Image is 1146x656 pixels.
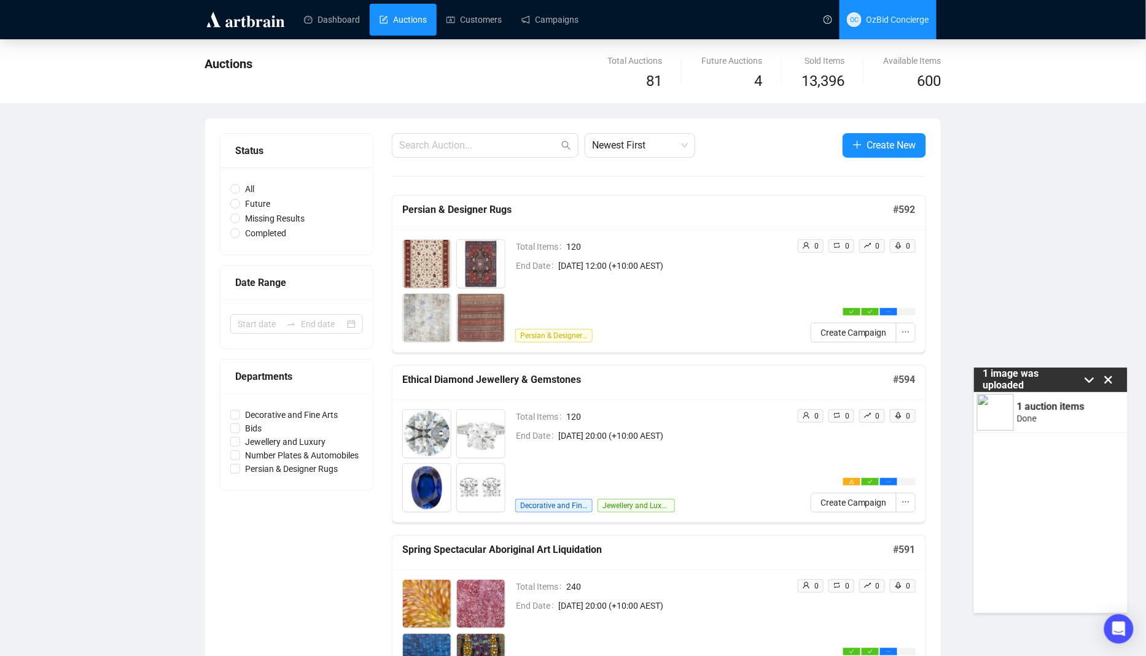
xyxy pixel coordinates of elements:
input: Search Auction... [399,138,559,153]
span: Bids [240,422,267,435]
span: 0 [876,412,880,420]
span: 240 [566,580,787,593]
div: Total Auctions [607,54,662,68]
span: Jewellery and Luxury [598,499,675,512]
div: Sold Items [801,54,844,68]
span: user [803,412,810,419]
span: 0 [906,582,911,590]
a: Campaigns [521,4,579,36]
span: Future [240,197,275,210]
span: Total Items [516,410,566,423]
span: user [803,242,810,249]
p: 1 auction items [1017,401,1085,412]
div: Status [235,143,358,158]
span: 120 [566,240,787,253]
span: Create New [867,137,916,153]
span: 120 [566,410,787,423]
span: retweet [833,412,841,419]
a: Customers [446,4,502,36]
span: retweet [833,582,841,589]
span: 81 [646,72,662,90]
span: 0 [814,582,819,590]
span: 0 [845,412,849,420]
span: 0 [845,242,849,250]
h5: # 591 [894,542,916,557]
span: ellipsis [886,479,891,484]
p: 1 image was uploaded [983,368,1080,391]
span: 0 [845,582,849,590]
h5: Spring Spectacular Aboriginal Art Liquidation [402,542,894,557]
a: Dashboard [304,4,360,36]
h5: # 592 [894,203,916,217]
span: Total Items [516,580,566,593]
a: Ethical Diamond Jewellery & Gemstones#594Total Items120End Date[DATE] 20:00 (+10:00 AEST)Decorati... [392,365,926,523]
span: question-circle [824,15,832,24]
div: Future Auctions [701,54,762,68]
span: swap-right [286,319,296,329]
span: rocket [895,582,902,589]
a: Auctions [380,4,427,36]
span: ellipsis [902,328,910,336]
span: 0 [906,242,911,250]
div: Date Range [235,275,358,290]
span: rise [864,242,871,249]
img: 3_1.jpg [403,294,451,342]
span: ellipsis [902,498,910,506]
span: Create Campaign [821,496,887,509]
span: ellipsis [886,309,891,314]
button: Create Campaign [811,323,897,342]
span: Newest First [592,134,688,157]
span: [DATE] 20:00 (+10:00 AEST) [558,429,787,442]
span: [DATE] 20:00 (+10:00 AEST) [558,599,787,612]
a: Persian & Designer Rugs#592Total Items120End Date[DATE] 12:00 (+10:00 AEST)Persian & Designer Rug... [392,195,926,353]
button: Create New [843,133,926,158]
span: OC [850,14,859,25]
span: to [286,319,296,329]
div: Open Intercom Messenger [1104,614,1134,644]
img: 2_1.jpg [457,410,505,458]
span: OzBid Concierge [867,15,929,25]
span: check [849,309,854,314]
span: 0 [814,412,819,420]
span: Create Campaign [821,326,887,339]
h5: Ethical Diamond Jewellery & Gemstones [402,372,894,387]
span: [DATE] 12:00 (+10:00 AEST) [558,259,787,272]
span: Total Items [516,240,566,253]
span: Decorative and Fine Arts [240,408,343,422]
img: logo [205,10,287,29]
span: Decorative and Fine Arts [515,499,593,512]
span: 0 [876,242,880,250]
img: 4_1.jpg [457,294,505,342]
img: 3_1.jpg [403,464,451,512]
h5: # 594 [894,372,916,387]
div: Available Items [884,54,941,68]
span: End Date [516,599,558,612]
span: End Date [516,429,558,442]
div: Departments [235,369,358,384]
span: 0 [814,242,819,250]
input: End date [301,317,345,331]
img: 1_1.jpg [403,580,451,628]
p: Done [1017,414,1085,423]
span: warning [849,479,854,484]
span: rocket [895,242,902,249]
span: 600 [918,72,941,90]
span: user [803,582,810,589]
span: Number Plates & Automobiles [240,449,364,462]
span: 13,396 [801,70,844,93]
span: All [240,182,259,196]
img: 2_1.jpg [457,580,505,628]
span: search [561,141,571,150]
img: 2_1.jpg [457,240,505,288]
span: rocket [895,412,902,419]
span: retweet [833,242,841,249]
span: 0 [906,412,911,420]
span: Persian & Designer Rugs [515,329,593,342]
span: 4 [754,72,762,90]
span: Jewellery and Luxury [240,435,330,449]
span: check [868,649,873,654]
span: rise [864,582,871,589]
span: check [868,479,873,484]
span: plus [852,140,862,150]
img: 1_1.jpg [403,240,451,288]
